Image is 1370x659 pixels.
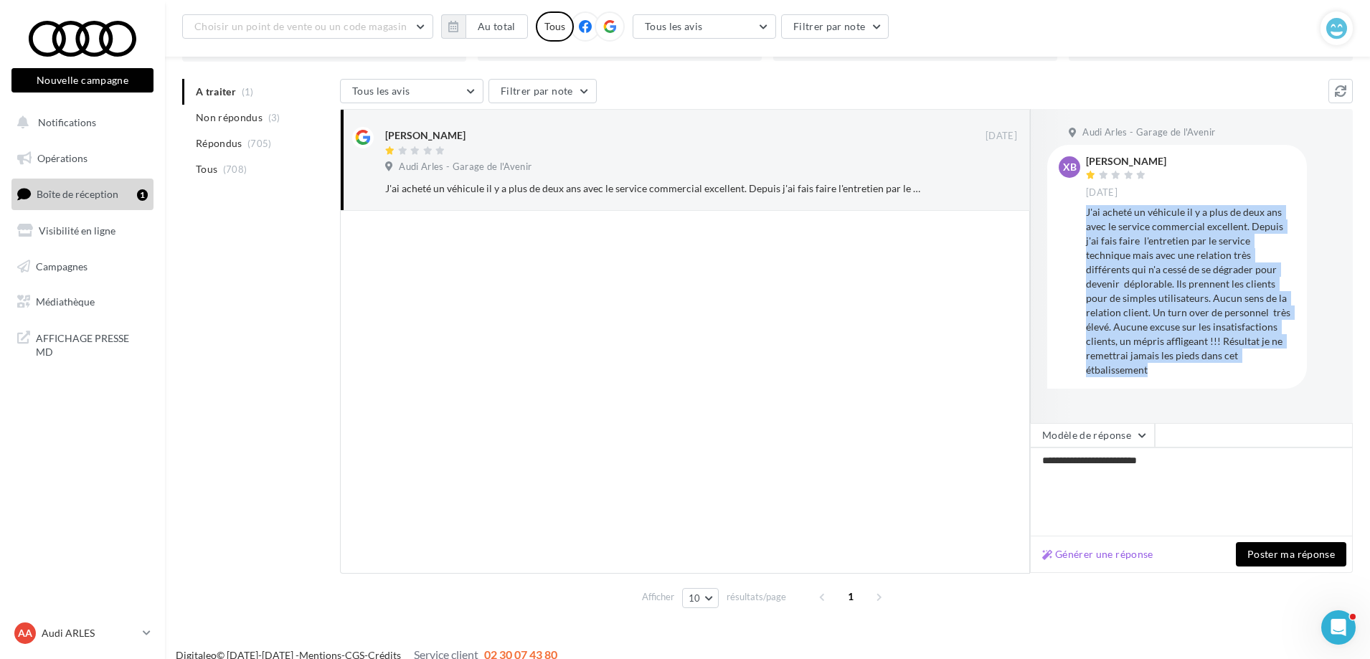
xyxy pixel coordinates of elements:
a: Campagnes [9,252,156,282]
span: Afficher [642,590,674,604]
span: Choisir un point de vente ou un code magasin [194,20,407,32]
button: Nouvelle campagne [11,68,153,93]
a: AA Audi ARLES [11,620,153,647]
span: résultats/page [727,590,786,604]
span: Audi Arles - Garage de l'Avenir [399,161,532,174]
button: Filtrer par note [781,14,889,39]
span: Tous les avis [352,85,410,97]
button: Au total [466,14,528,39]
span: Tous [196,162,217,176]
button: Au total [441,14,528,39]
span: Non répondus [196,110,263,125]
button: Modèle de réponse [1030,423,1155,447]
button: Notifications [9,108,151,138]
div: J'ai acheté un véhicule il y a plus de deux ans avec le service commercial excellent. Depuis j'ai... [1086,205,1295,377]
a: Boîte de réception1 [9,179,156,209]
div: 1 [137,189,148,201]
span: AA [18,626,32,640]
span: Notifications [38,116,96,128]
span: Visibilité en ligne [39,224,115,237]
a: Opérations [9,143,156,174]
span: Médiathèque [36,295,95,308]
div: Tous [536,11,574,42]
span: Opérations [37,152,88,164]
button: 10 [682,588,719,608]
iframe: Intercom live chat [1321,610,1356,645]
div: [PERSON_NAME] [385,128,466,143]
span: Répondus [196,136,242,151]
div: [PERSON_NAME] [1086,156,1166,166]
span: (3) [268,112,280,123]
button: Poster ma réponse [1236,542,1346,566]
button: Générer une réponse [1036,546,1159,563]
span: Audi Arles - Garage de l'Avenir [1082,126,1215,139]
p: Audi ARLES [42,626,137,640]
a: Visibilité en ligne [9,216,156,246]
span: Boîte de réception [37,188,118,200]
span: [DATE] [1086,186,1118,199]
span: [DATE] [986,130,1017,143]
span: 10 [689,592,701,604]
span: (705) [247,138,272,149]
span: Campagnes [36,260,88,272]
div: J'ai acheté un véhicule il y a plus de deux ans avec le service commercial excellent. Depuis j'ai... [385,181,924,196]
a: Médiathèque [9,287,156,317]
button: Choisir un point de vente ou un code magasin [182,14,433,39]
button: Tous les avis [340,79,483,103]
button: Filtrer par note [488,79,597,103]
button: Tous les avis [633,14,776,39]
a: AFFICHAGE PRESSE MD [9,323,156,365]
span: 1 [839,585,862,608]
span: Tous les avis [645,20,703,32]
span: AFFICHAGE PRESSE MD [36,328,148,359]
span: XB [1063,160,1077,174]
span: (708) [223,163,247,175]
